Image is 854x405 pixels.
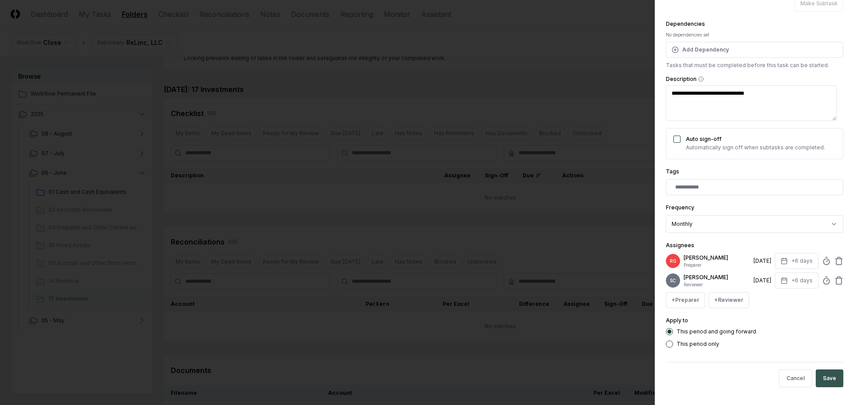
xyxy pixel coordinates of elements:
[666,32,843,38] div: No dependencies set
[666,76,843,82] label: Description
[775,253,818,269] button: +6 days
[686,136,721,142] label: Auto sign-off
[775,273,818,289] button: +6 days
[779,369,812,387] button: Cancel
[677,329,756,334] label: This period and going forward
[666,242,694,249] label: Assignees
[686,144,825,152] p: Automatically sign off when subtasks are completed.
[666,168,679,175] label: Tags
[816,369,843,387] button: Save
[698,76,704,82] button: Description
[666,42,843,58] button: Add Dependency
[684,273,750,281] p: [PERSON_NAME]
[666,204,694,211] label: Frequency
[677,341,719,347] label: This period only
[753,257,771,265] div: [DATE]
[684,254,750,262] p: [PERSON_NAME]
[666,317,688,324] label: Apply to
[666,61,843,69] p: Tasks that must be completed before this task can be started.
[670,277,676,284] span: SC
[666,20,705,27] label: Dependencies
[753,277,771,285] div: [DATE]
[684,281,750,288] p: Reviewer
[666,292,705,308] button: +Preparer
[709,292,749,308] button: +Reviewer
[670,258,677,265] span: RG
[684,262,750,269] p: Preparer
